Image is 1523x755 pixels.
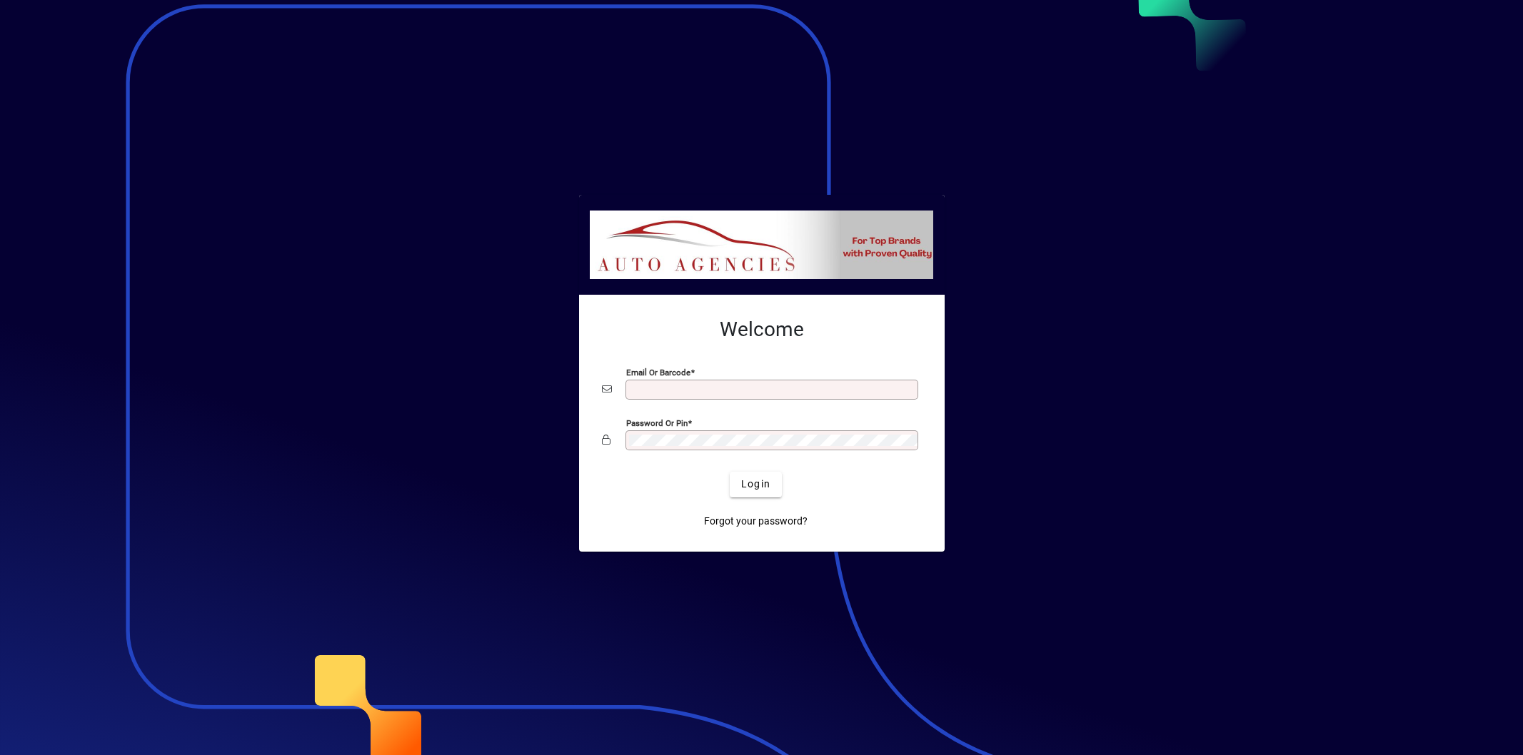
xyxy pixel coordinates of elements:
[626,367,690,377] mat-label: Email or Barcode
[730,472,782,497] button: Login
[741,477,770,492] span: Login
[602,318,922,342] h2: Welcome
[626,417,688,427] mat-label: Password or Pin
[704,514,808,529] span: Forgot your password?
[698,509,813,534] a: Forgot your password?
